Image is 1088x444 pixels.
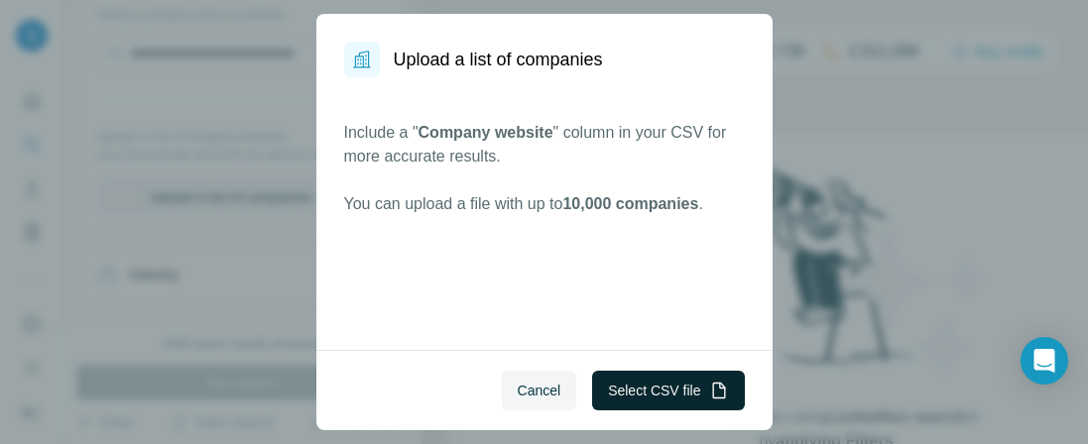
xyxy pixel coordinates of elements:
button: Cancel [502,371,577,410]
h1: Upload a list of companies [394,46,603,73]
span: Company website [419,124,553,141]
div: Open Intercom Messenger [1021,337,1068,385]
p: Include a " " column in your CSV for more accurate results. [344,121,745,168]
button: Select CSV file [592,371,744,410]
span: 10,000 companies [562,195,698,212]
p: You can upload a file with up to . [344,192,745,216]
span: Cancel [518,381,561,400]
